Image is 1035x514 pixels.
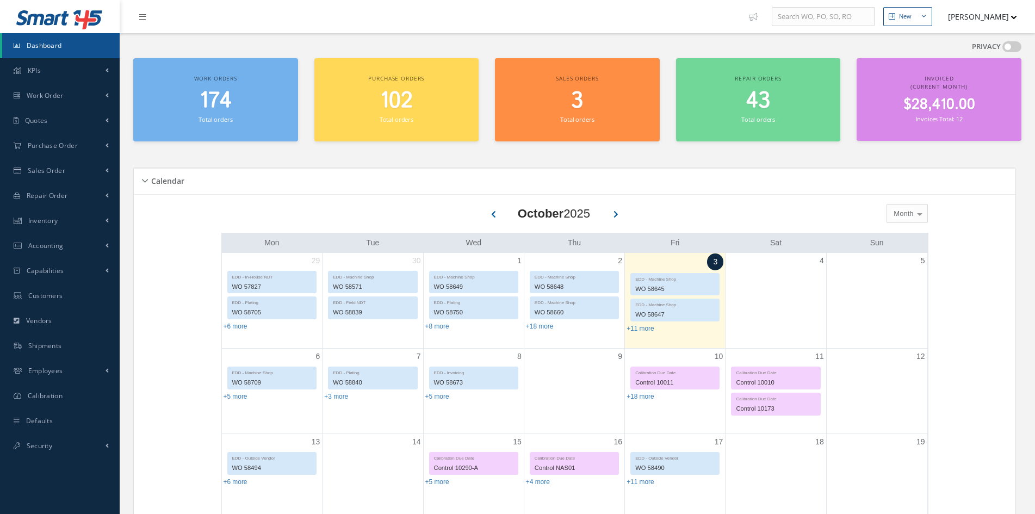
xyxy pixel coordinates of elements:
td: October 11, 2025 [726,348,826,434]
span: Repair orders [735,75,781,82]
a: Show 4 more events [526,478,550,486]
a: Repair orders 43 Total orders [676,58,841,141]
span: KPIs [28,66,41,75]
span: Sales orders [556,75,598,82]
div: EDD - Invoicing [430,367,518,376]
h5: Calendar [148,173,184,186]
a: Monday [262,236,281,250]
label: PRIVACY [972,41,1001,52]
a: Sunday [868,236,886,250]
td: October 1, 2025 [423,253,524,349]
span: Purchase Order [28,141,78,150]
a: Show 5 more events [425,393,449,400]
div: EDD - Outside Vendor [631,453,719,462]
a: Show 3 more events [324,393,348,400]
div: WO 58647 [631,308,719,321]
a: October 11, 2025 [813,349,826,364]
a: October 3, 2025 [707,253,723,270]
small: Total orders [560,115,594,123]
div: EDD - Machine Shop [530,271,618,281]
small: Total orders [741,115,775,123]
div: WO 58660 [530,306,618,319]
span: Calibration [28,391,63,400]
a: Show 18 more events [627,393,654,400]
a: October 6, 2025 [313,349,322,364]
a: Thursday [566,236,583,250]
a: October 19, 2025 [914,434,927,450]
small: Total orders [199,115,232,123]
span: Customers [28,291,63,300]
td: October 2, 2025 [524,253,624,349]
div: EDD - Field NDT [329,297,417,306]
span: $28,410.00 [903,94,975,115]
td: October 4, 2025 [726,253,826,349]
a: October 17, 2025 [712,434,726,450]
td: October 12, 2025 [826,348,927,434]
td: October 10, 2025 [625,348,726,434]
td: September 29, 2025 [222,253,323,349]
div: WO 58673 [430,376,518,389]
a: October 13, 2025 [309,434,323,450]
div: Calibration Due Date [430,453,518,462]
a: Saturday [768,236,784,250]
div: Control 10290-A [430,462,518,474]
a: Wednesday [463,236,484,250]
div: WO 57827 [228,281,317,293]
a: October 8, 2025 [515,349,524,364]
a: September 29, 2025 [309,253,323,269]
div: Calibration Due Date [732,367,820,376]
a: Purchase orders 102 Total orders [314,58,479,141]
span: Work orders [194,75,237,82]
div: EDD - Machine Shop [631,299,719,308]
a: October 2, 2025 [616,253,624,269]
a: October 12, 2025 [914,349,927,364]
a: October 18, 2025 [813,434,826,450]
a: October 10, 2025 [712,349,726,364]
span: 174 [200,85,232,116]
a: October 14, 2025 [410,434,423,450]
a: Show 6 more events [224,323,247,330]
span: 3 [571,85,583,116]
div: WO 58649 [430,281,518,293]
a: Show 6 more events [224,478,247,486]
div: EDD - Machine Shop [228,367,317,376]
span: Dashboard [27,41,62,50]
td: September 30, 2025 [323,253,423,349]
a: October 15, 2025 [511,434,524,450]
button: New [883,7,932,26]
a: Show 18 more events [526,323,554,330]
div: Control 10173 [732,402,820,415]
div: WO 58705 [228,306,317,319]
span: Quotes [25,116,48,125]
div: WO 58648 [530,281,618,293]
span: Work Order [27,91,64,100]
span: Vendors [26,316,52,325]
div: EDD - Outside Vendor [228,453,317,462]
div: EDD - Plating [329,367,417,376]
div: WO 58494 [228,462,317,474]
a: Dashboard [2,33,120,58]
span: Sales Order [28,166,65,175]
span: Security [27,441,52,450]
td: October 6, 2025 [222,348,323,434]
a: October 9, 2025 [616,349,624,364]
div: 2025 [518,205,590,222]
div: EDD - Plating [228,297,317,306]
div: EDD - Machine Shop [631,274,719,283]
button: [PERSON_NAME] [938,6,1017,27]
span: Purchase orders [368,75,424,82]
div: WO 58709 [228,376,317,389]
span: Defaults [26,416,53,425]
div: Control NAS01 [530,462,618,474]
a: Work orders 174 Total orders [133,58,298,141]
a: Sales orders 3 Total orders [495,58,660,141]
div: WO 58645 [631,283,719,295]
div: Control 10011 [631,376,719,389]
div: New [899,12,912,21]
span: Accounting [28,241,64,250]
div: EDD - Machine Shop [530,297,618,306]
a: Show 11 more events [627,325,654,332]
a: October 1, 2025 [515,253,524,269]
span: Invoiced [925,75,954,82]
div: WO 58839 [329,306,417,319]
